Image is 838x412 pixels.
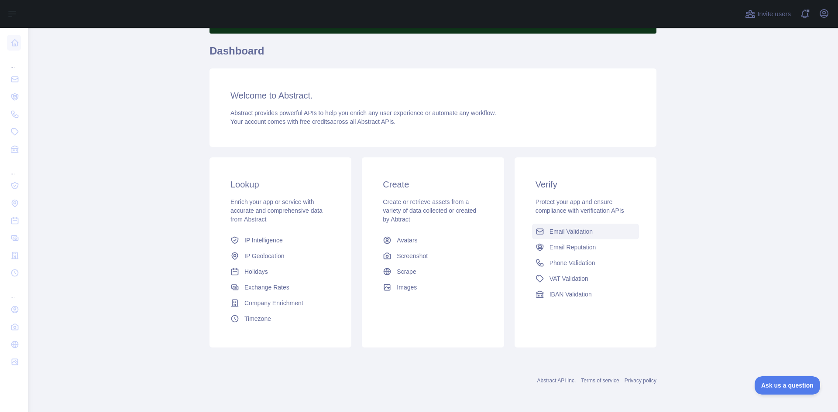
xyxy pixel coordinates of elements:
[755,376,821,395] iframe: Toggle Customer Support
[550,243,596,252] span: Email Reputation
[532,255,639,271] a: Phone Validation
[244,299,303,307] span: Company Enrichment
[7,159,21,176] div: ...
[227,279,334,295] a: Exchange Rates
[230,178,330,191] h3: Lookup
[7,52,21,70] div: ...
[379,232,486,248] a: Avatars
[532,271,639,286] a: VAT Validation
[209,44,656,65] h1: Dashboard
[537,378,576,384] a: Abstract API Inc.
[230,89,635,102] h3: Welcome to Abstract.
[244,314,271,323] span: Timezone
[379,248,486,264] a: Screenshot
[227,232,334,248] a: IP Intelligence
[743,7,793,21] button: Invite users
[244,267,268,276] span: Holidays
[379,264,486,279] a: Scrape
[300,118,330,125] span: free credits
[536,198,624,214] span: Protect your app and ensure compliance with verification APIs
[532,239,639,255] a: Email Reputation
[227,311,334,327] a: Timezone
[757,9,791,19] span: Invite users
[383,198,476,223] span: Create or retrieve assets from a variety of data collected or created by Abtract
[244,283,289,292] span: Exchange Rates
[532,224,639,239] a: Email Validation
[379,279,486,295] a: Images
[550,290,592,299] span: IBAN Validation
[230,198,323,223] span: Enrich your app or service with accurate and comprehensive data from Abstract
[550,227,593,236] span: Email Validation
[625,378,656,384] a: Privacy policy
[550,274,588,283] span: VAT Validation
[230,118,395,125] span: Your account comes with across all Abstract APIs.
[581,378,619,384] a: Terms of service
[536,178,635,191] h3: Verify
[383,178,483,191] h3: Create
[227,248,334,264] a: IP Geolocation
[227,295,334,311] a: Company Enrichment
[397,236,417,245] span: Avatars
[244,252,285,260] span: IP Geolocation
[397,252,428,260] span: Screenshot
[532,286,639,302] a: IBAN Validation
[550,259,595,267] span: Phone Validation
[244,236,283,245] span: IP Intelligence
[7,283,21,300] div: ...
[397,283,417,292] span: Images
[230,109,496,116] span: Abstract provides powerful APIs to help you enrich any user experience or automate any workflow.
[397,267,416,276] span: Scrape
[227,264,334,279] a: Holidays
